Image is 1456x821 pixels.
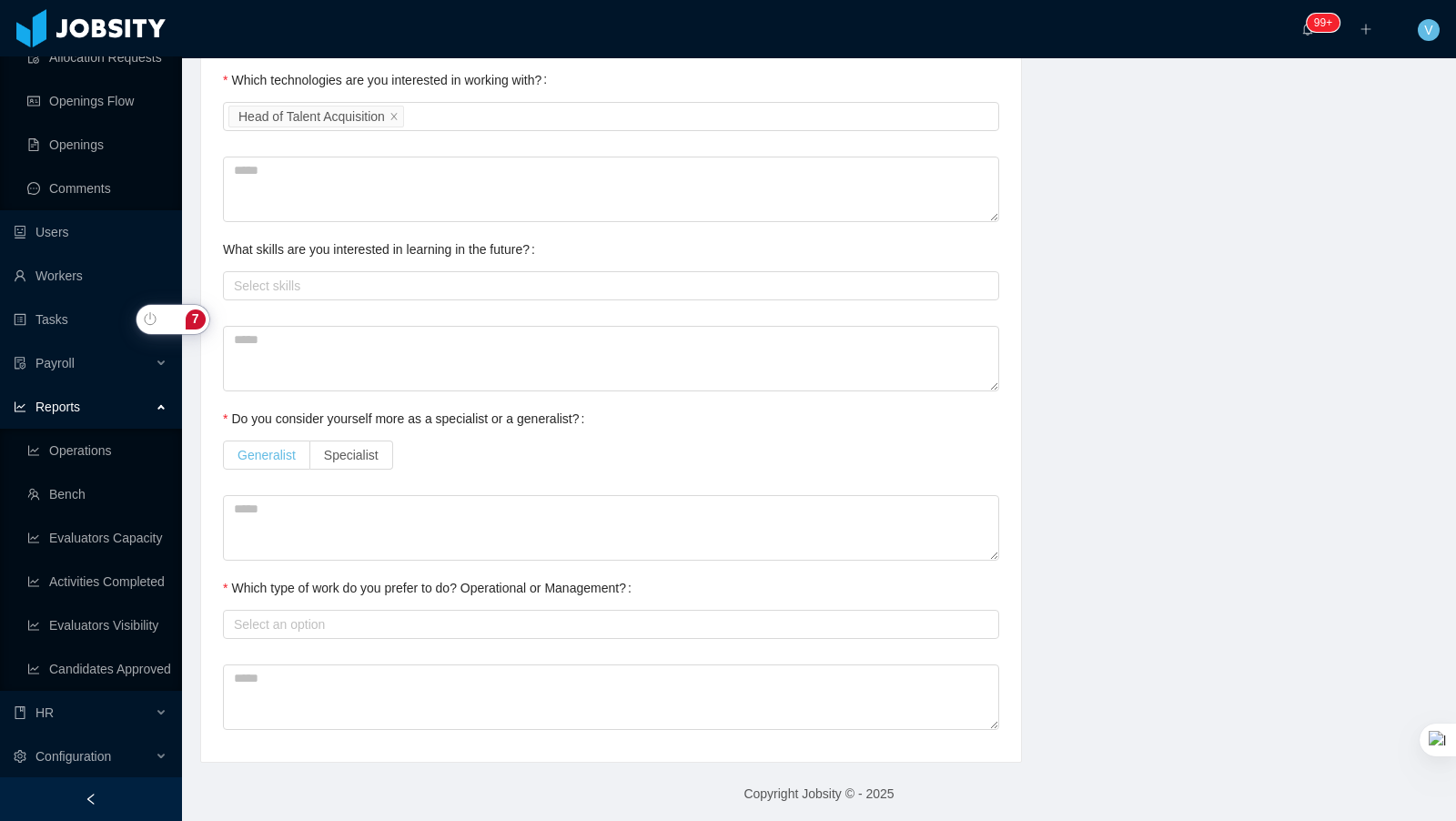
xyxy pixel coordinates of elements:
a: icon: userWorkers [14,258,167,294]
a: icon: file-doneAllocation Requests [27,39,167,76]
a: icon: profileTasks [14,301,167,338]
span: Generalist [238,448,296,462]
label: Which technologies are you interested in working with? [223,73,554,87]
i: icon: bell [1301,23,1314,35]
input: What skills are you interested in learning in the future? [228,276,238,298]
a: icon: file-textOpenings [27,127,167,163]
a: icon: idcardOpenings Flow [27,83,167,119]
a: icon: teamBench [27,476,167,512]
sup: 901 [1307,14,1340,32]
li: Head of Talent Acquisition [228,106,404,127]
input: Which type of work do you prefer to do? Operational or Management? [228,614,238,636]
a: icon: robotUsers [14,214,167,250]
a: icon: messageComments [27,170,167,207]
span: Configuration [35,749,111,764]
i: icon: file-protect [14,357,26,370]
div: Select skills [234,277,980,295]
span: Payroll [35,356,75,370]
i: icon: line-chart [14,400,26,413]
a: icon: line-chartActivities Completed [27,563,167,600]
i: icon: book [14,706,26,719]
i: icon: plus [1360,23,1372,35]
input: Which technologies are you interested in working with? [408,106,418,127]
span: Specialist [324,448,379,462]
div: Select an option [234,615,980,633]
label: What skills are you interested in learning in the future? [223,242,542,257]
label: Do you consider yourself more as a specialist or a generalist? [223,411,591,426]
a: icon: line-chartEvaluators Visibility [27,607,167,644]
span: HR [35,705,54,720]
i: icon: setting [14,750,26,763]
i: icon: close [389,111,399,122]
a: icon: line-chartOperations [27,432,167,469]
span: Reports [35,400,80,414]
a: icon: line-chartCandidates Approved [27,651,167,687]
span: V [1424,19,1432,41]
a: icon: line-chartEvaluators Capacity [27,520,167,556]
label: Which type of work do you prefer to do? Operational or Management? [223,581,639,595]
div: Head of Talent Acquisition [238,106,385,127]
